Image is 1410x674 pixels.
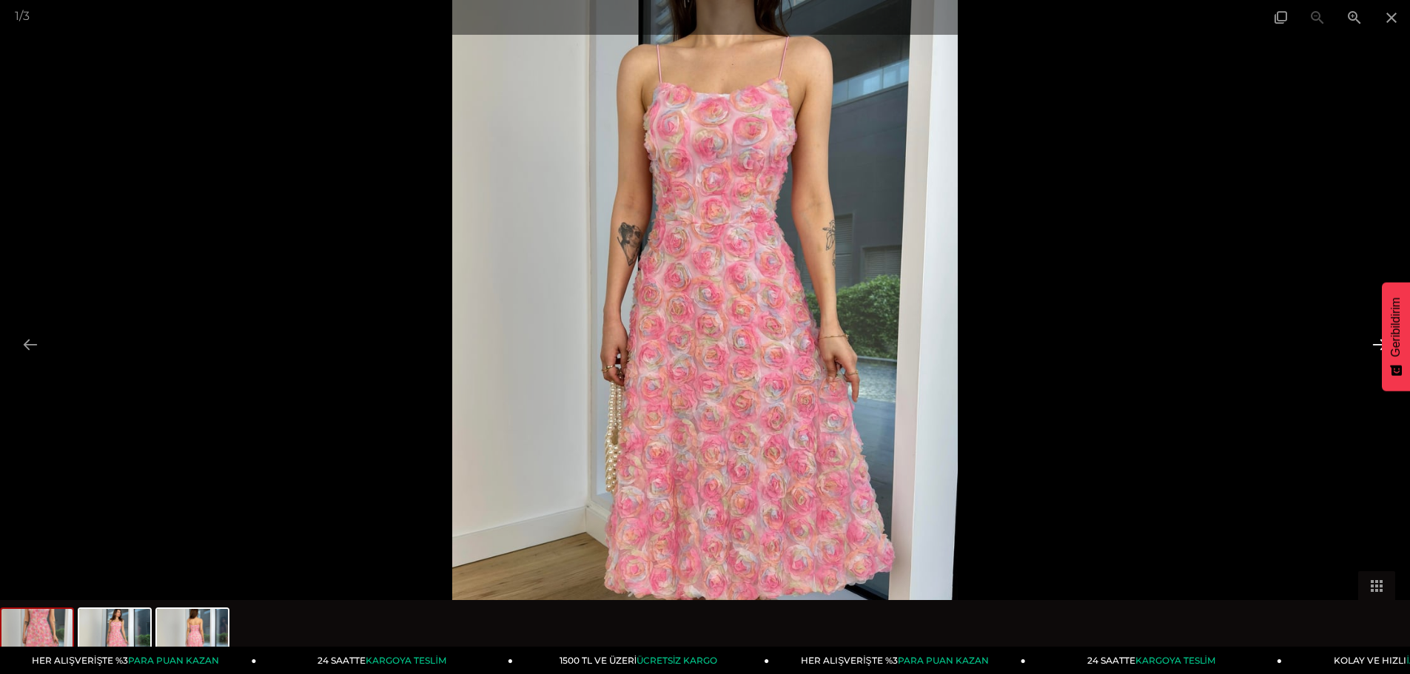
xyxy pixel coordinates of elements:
img: erlan-elbise-24y514-18b0-4.jpg [1,609,73,665]
span: Geribildirim [1389,297,1403,357]
img: erlan-elbise-24y514-8db-27.jpg [157,609,228,665]
span: KARGOYA TESLİM [1135,655,1215,666]
a: HER ALIŞVERİŞTE %3PARA PUAN KAZAN [769,647,1025,674]
a: 24 SAATTEKARGOYA TESLİM [257,647,513,674]
img: erlan-elbise-24y514-786d14.jpg [79,609,150,665]
span: PARA PUAN KAZAN [898,655,989,666]
span: 3 [23,9,30,23]
span: PARA PUAN KAZAN [128,655,219,666]
a: 1500 TL VE ÜZERİÜCRETSİZ KARGO [513,647,769,674]
a: 24 SAATTEKARGOYA TESLİM [1026,647,1282,674]
span: ÜCRETSİZ KARGO [637,655,717,666]
span: 1 [15,9,19,23]
span: KARGOYA TESLİM [366,655,446,666]
button: Geribildirim - Show survey [1382,283,1410,391]
button: Toggle thumbnails [1358,571,1395,600]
